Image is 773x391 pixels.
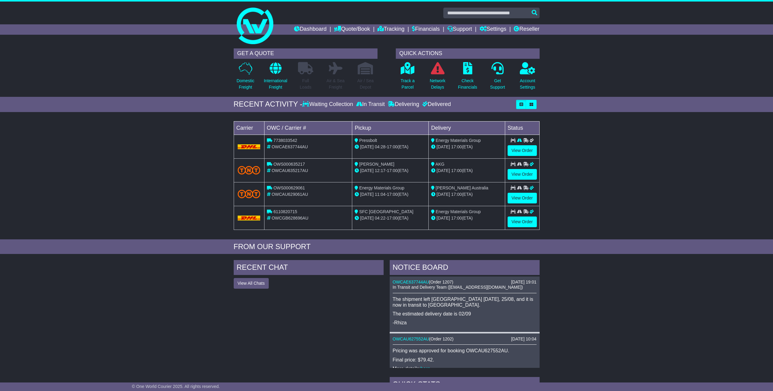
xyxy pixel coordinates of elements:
span: 04:22 [375,216,385,220]
span: [PERSON_NAME] Australia [436,185,488,190]
a: NetworkDelays [429,62,445,94]
p: Check Financials [458,78,477,90]
img: TNT_Domestic.png [238,190,261,198]
a: Tracking [378,24,404,35]
span: [PERSON_NAME] [359,162,394,167]
span: Energy Materials Group [436,138,481,143]
div: (ETA) [431,215,502,221]
span: 17:00 [387,168,398,173]
span: 17:00 [451,168,462,173]
a: CheckFinancials [458,62,477,94]
p: International Freight [264,78,287,90]
a: Quote/Book [334,24,370,35]
p: -Rhiza [393,320,537,326]
a: View Order [508,145,537,156]
span: 17:00 [451,216,462,220]
p: The estimated delivery date is 02/09 [393,311,537,317]
p: The shipment left [GEOGRAPHIC_DATA] [DATE], 25/08, and it is now in transit to [GEOGRAPHIC_DATA]. [393,296,537,308]
span: 7738033542 [273,138,297,143]
a: Support [447,24,472,35]
span: Energy Materials Group [436,209,481,214]
span: Order 1202 [431,336,452,341]
a: Financials [412,24,440,35]
span: 17:00 [451,144,462,149]
span: [DATE] [437,168,450,173]
img: DHL.png [238,144,261,149]
a: DomesticFreight [236,62,254,94]
span: OWCAU635217AU [271,168,308,173]
p: Get Support [490,78,505,90]
span: [DATE] [437,192,450,197]
div: NOTICE BOARD [390,260,540,277]
p: Air & Sea Freight [327,78,345,90]
span: AKG [435,162,445,167]
span: [DATE] [360,192,374,197]
p: Domestic Freight [236,78,254,90]
a: OWCAU627552AU [393,336,429,341]
div: [DATE] 10:04 [511,336,536,342]
div: Delivering [386,101,421,108]
div: (ETA) [431,167,502,174]
span: [DATE] [360,216,374,220]
span: Order 1207 [430,280,452,284]
a: Reseller [514,24,539,35]
p: Pricing was approved for booking OWCAU627552AU. [393,348,537,354]
span: OWCAU629061AU [271,192,308,197]
span: [DATE] [360,144,374,149]
a: View Order [508,169,537,180]
span: OWCGB628696AU [271,216,308,220]
p: Account Settings [520,78,535,90]
div: GET A QUOTE [234,48,378,59]
span: © One World Courier 2025. All rights reserved. [132,384,220,389]
div: ( ) [393,280,537,285]
div: [DATE] 19:01 [511,280,536,285]
a: View Order [508,193,537,203]
div: RECENT ACTIVITY - [234,100,303,109]
td: Carrier [234,121,264,135]
span: OWS000629061 [273,185,305,190]
a: Track aParcel [400,62,415,94]
p: Full Loads [298,78,313,90]
div: RECENT CHAT [234,260,384,277]
img: TNT_Domestic.png [238,166,261,174]
p: More details: . [393,366,537,372]
a: Settings [480,24,506,35]
p: Air / Sea Depot [357,78,374,90]
div: ( ) [393,336,537,342]
td: Delivery [428,121,505,135]
span: Pressbolt [359,138,377,143]
div: QUICK ACTIONS [396,48,540,59]
span: 04:28 [375,144,385,149]
div: (ETA) [431,191,502,198]
span: 6110820715 [273,209,297,214]
td: OWC / Carrier # [264,121,352,135]
div: Waiting Collection [302,101,354,108]
div: - (ETA) [355,215,426,221]
div: Delivered [421,101,451,108]
div: - (ETA) [355,191,426,198]
span: SFC [GEOGRAPHIC_DATA] [359,209,413,214]
a: GetSupport [490,62,505,94]
span: 17:00 [451,192,462,197]
a: Dashboard [294,24,327,35]
span: 12:17 [375,168,385,173]
a: InternationalFreight [264,62,288,94]
p: Network Delays [430,78,445,90]
p: Final price: $79.42. [393,357,537,363]
span: [DATE] [360,168,374,173]
div: - (ETA) [355,144,426,150]
span: 17:00 [387,192,398,197]
span: [DATE] [437,216,450,220]
a: AccountSettings [519,62,536,94]
button: View All Chats [234,278,269,289]
img: DHL.png [238,216,261,220]
span: OWS000635217 [273,162,305,167]
a: here [420,366,430,371]
span: 11:04 [375,192,385,197]
span: OWCAE637744AU [271,144,308,149]
td: Status [505,121,539,135]
div: In Transit [355,101,386,108]
div: - (ETA) [355,167,426,174]
div: FROM OUR SUPPORT [234,242,540,251]
td: Pickup [352,121,429,135]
